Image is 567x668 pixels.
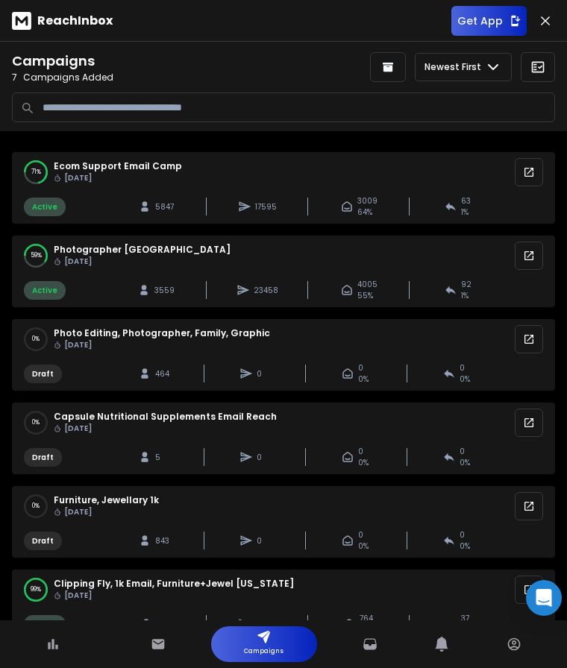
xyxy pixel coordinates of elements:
[12,319,555,391] a: 0%Photo editing, photographer, family, graphic [DATE]Draft46400 0%0 0%
[24,448,62,467] div: Draft
[12,152,555,224] a: 71%Ecom Support Email Camp [DATE]Active584717595300964%631%
[358,374,369,385] span: 0%
[32,418,40,427] p: 0 %
[460,541,470,552] span: 0%
[255,619,276,630] span: 5558
[12,403,555,474] a: 0%Capsule Nutritional Supplements Email Reach [DATE]Draft500 0%0 0%
[257,452,272,463] span: 0
[12,236,555,307] a: 59%Photographer [GEOGRAPHIC_DATA] [DATE]Active355923458400555%921%
[12,486,555,558] a: 0%Furniture, jewellary 1k [DATE]Draft84300 0%0 0%
[31,251,42,260] p: 59 %
[461,613,469,624] span: 37
[460,362,465,374] span: 0
[54,339,270,351] span: [DATE]
[24,615,66,634] div: Active
[12,51,279,72] h2: Campaigns
[461,290,469,301] span: 1 %
[24,198,66,216] div: Active
[154,285,175,296] span: 3559
[461,279,472,290] span: 92
[526,580,562,616] div: Open Intercom Messenger
[54,578,294,602] span: Clipping Fly, 1k email, furniture+jewel [US_STATE]
[54,494,159,518] span: Furniture, jewellary 1k
[254,285,278,296] span: 23458
[155,535,170,546] span: 843
[460,457,470,468] span: 0%
[155,368,170,379] span: 464
[54,327,270,351] span: Photo editing, photographer, family, graphic
[360,613,373,624] span: 764
[54,506,159,518] span: [DATE]
[12,570,555,641] a: 99%Clipping Fly, 1k email, furniture+jewel [US_STATE] [DATE]Active1277555876446%372%
[12,72,17,83] span: 7
[460,529,465,541] span: 0
[257,535,272,546] span: 0
[358,362,363,374] span: 0
[54,160,182,184] span: Ecom Support Email Camp
[31,168,41,177] p: 71 %
[461,195,471,207] span: 63
[357,279,378,290] span: 4005
[54,411,277,435] span: Capsule Nutritional Supplements Email Reach
[37,12,113,30] p: ReachInbox
[157,619,172,630] span: 1277
[358,457,369,468] span: 0%
[32,502,40,511] p: 0 %
[257,368,272,379] span: 0
[255,201,277,212] span: 17595
[358,446,363,457] span: 0
[461,207,469,218] span: 1 %
[451,6,527,36] button: Get App
[31,585,41,594] p: 99 %
[460,374,470,385] span: 0%
[24,365,62,383] div: Draft
[54,172,182,184] span: [DATE]
[358,529,363,541] span: 0
[460,446,465,457] span: 0
[155,201,174,212] span: 5847
[54,423,277,435] span: [DATE]
[54,256,231,268] span: [DATE]
[415,53,512,81] button: Newest First
[244,644,283,659] p: Campaigns
[54,590,294,602] span: [DATE]
[358,541,369,552] span: 0%
[24,532,62,550] div: Draft
[32,335,40,344] p: 0 %
[357,290,373,301] span: 55 %
[54,244,231,268] span: Photographer [GEOGRAPHIC_DATA]
[12,72,279,83] p: Campaigns Added
[357,195,378,207] span: 3009
[24,281,66,300] div: Active
[155,452,170,463] span: 5
[357,207,372,218] span: 64 %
